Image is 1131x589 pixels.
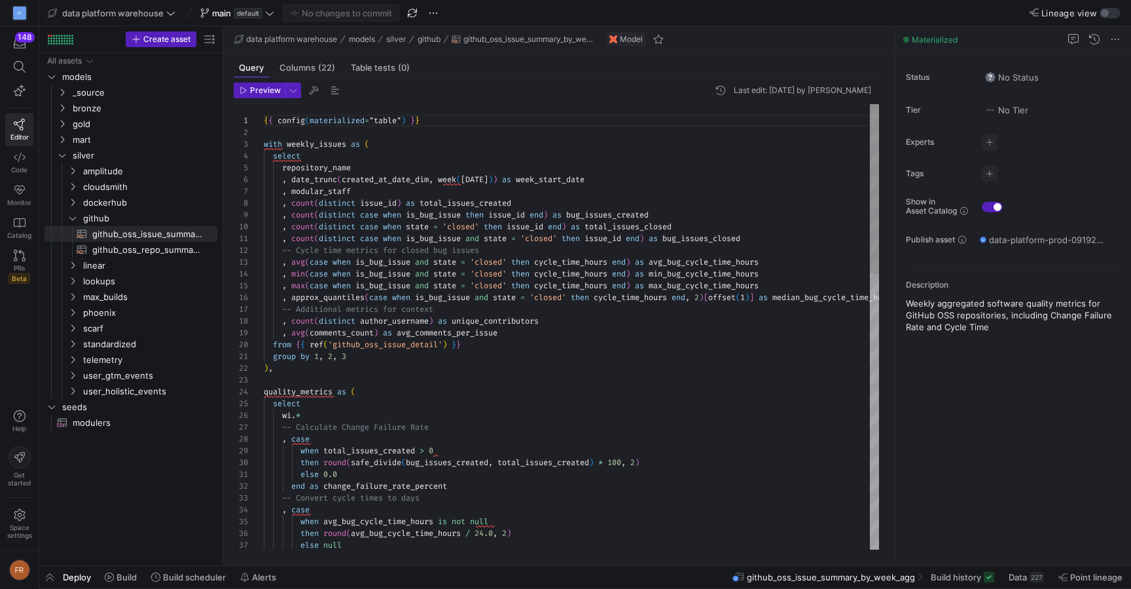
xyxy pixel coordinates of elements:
a: Editor [5,113,33,146]
span: is_bug_issue [406,233,461,244]
span: count [291,198,314,208]
div: 14 [234,268,248,280]
span: ) [626,257,630,267]
div: Press SPACE to select this row. [45,289,217,305]
div: 18 [234,315,248,327]
button: maindefault [197,5,278,22]
p: Description [906,280,1126,290]
span: ( [314,198,319,208]
span: Show in Asset Catalog [906,197,957,216]
span: ( [314,210,319,220]
span: when [383,221,401,232]
span: state [484,233,507,244]
span: ) [745,292,749,303]
span: ) [397,198,401,208]
span: , [282,269,287,279]
span: Build scheduler [163,572,226,582]
div: 12 [234,244,248,256]
span: , [685,292,690,303]
span: Monitor [7,199,31,206]
span: user_holistic_events [83,384,215,399]
span: avg_bug_cycle_time_hours [649,257,759,267]
span: case [360,233,378,244]
span: 'closed' [520,233,557,244]
span: as [502,174,511,185]
span: [ [704,292,708,303]
div: 1 [234,115,248,126]
span: { [268,115,273,126]
button: Preview [234,83,285,98]
span: min [291,269,305,279]
button: data platform warehouse [45,5,179,22]
span: and [475,292,488,303]
span: ( [314,221,319,232]
span: (0) [398,64,410,72]
span: ( [305,269,310,279]
button: data platform warehouse [231,31,340,47]
span: = [461,280,465,291]
span: ( [736,292,740,303]
button: Build history [925,566,1000,588]
span: count [291,233,314,244]
span: Status [906,73,971,82]
span: silver [386,35,406,44]
span: as [635,257,644,267]
span: end [612,257,626,267]
div: 5 [234,162,248,174]
span: state [493,292,516,303]
button: Create asset [126,31,196,47]
span: case [310,257,328,267]
span: max_builds [83,290,215,305]
span: when [383,210,401,220]
span: approx_quantiles [291,292,365,303]
button: data-platform-prod-09192c4 / data_platform_warehouse_prod / github_oss_issue_summary_by_week_agg [977,231,1107,248]
span: as [406,198,415,208]
span: count [291,210,314,220]
span: Help [11,425,27,432]
span: then [511,257,530,267]
div: Press SPACE to select this row. [45,132,217,147]
span: Publish asset [906,235,955,244]
span: data platform warehouse [62,8,164,18]
span: No Tier [985,105,1028,115]
span: ( [365,292,369,303]
div: Press SPACE to select this row. [45,179,217,195]
span: ) [488,174,493,185]
span: Experts [906,138,971,147]
span: ( [314,233,319,244]
span: distinct [319,221,355,232]
span: silver [73,148,215,163]
span: "table" [369,115,401,126]
span: ) [626,269,630,279]
span: case [360,210,378,220]
span: github [418,35,440,44]
span: cycle_time_hours [534,257,607,267]
span: distinct [319,233,355,244]
div: Last edit: [DATE] by [PERSON_NAME] [734,86,871,95]
span: avg [291,257,305,267]
div: 10 [234,221,248,233]
button: Data227 [1003,566,1050,588]
span: issue_id [360,198,397,208]
span: Get started [8,471,31,487]
span: Tier [906,105,971,115]
span: cloudsmith [83,180,215,195]
div: 4 [234,150,248,162]
button: No statusNo Status [982,69,1042,86]
span: PRs [14,264,25,272]
img: No tier [985,105,996,115]
span: ) [626,280,630,291]
span: then [465,210,484,220]
div: 2 [234,126,248,138]
span: when [332,280,351,291]
span: models [349,35,375,44]
div: Press SPACE to select this row. [45,226,217,242]
span: then [562,233,580,244]
span: as [552,210,562,220]
span: [DATE] [461,174,488,185]
span: Build [117,572,137,582]
span: when [383,233,401,244]
div: 3 [234,138,248,150]
span: when [332,257,351,267]
div: Press SPACE to select this row. [45,305,217,320]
